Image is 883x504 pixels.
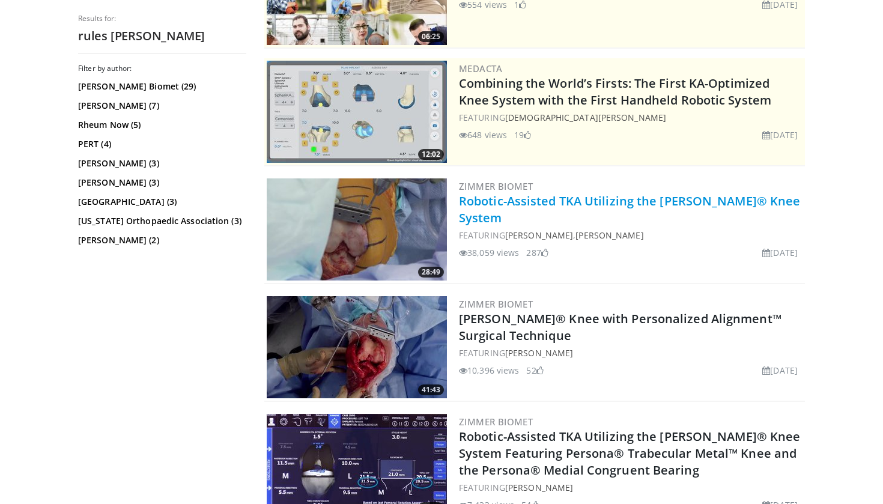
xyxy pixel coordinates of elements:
[762,364,798,377] li: [DATE]
[78,177,243,189] a: [PERSON_NAME] (3)
[78,80,243,93] a: [PERSON_NAME] Biomet (29)
[459,62,503,74] a: Medacta
[459,111,803,124] div: FEATURING
[459,347,803,359] div: FEATURING
[267,296,447,398] img: f7686bec-90c9-46a3-90a7-090016086b12.300x170_q85_crop-smart_upscale.jpg
[526,246,548,259] li: 287
[418,31,444,42] span: 06:25
[267,178,447,281] img: 8628d054-67c0-4db7-8e0b-9013710d5e10.300x170_q85_crop-smart_upscale.jpg
[459,298,533,310] a: Zimmer Biomet
[459,481,803,494] div: FEATURING
[505,482,573,493] a: [PERSON_NAME]
[418,149,444,160] span: 12:02
[267,61,447,163] a: 12:02
[459,129,507,141] li: 648 views
[267,61,447,163] img: aaf1b7f9-f888-4d9f-a252-3ca059a0bd02.300x170_q85_crop-smart_upscale.jpg
[505,112,666,123] a: [DEMOGRAPHIC_DATA][PERSON_NAME]
[514,129,531,141] li: 19
[762,246,798,259] li: [DATE]
[459,428,800,478] a: Robotic-Assisted TKA Utilizing the [PERSON_NAME]® Knee System Featuring Persona® Trabecular Metal...
[762,129,798,141] li: [DATE]
[267,178,447,281] a: 28:49
[78,100,243,112] a: [PERSON_NAME] (7)
[418,267,444,278] span: 28:49
[459,246,519,259] li: 38,059 views
[526,364,543,377] li: 52
[459,229,803,241] div: FEATURING ,
[505,229,573,241] a: [PERSON_NAME]
[78,138,243,150] a: PERT (4)
[78,215,243,227] a: [US_STATE] Orthopaedic Association (3)
[78,119,243,131] a: Rheum Now (5)
[459,180,533,192] a: Zimmer Biomet
[459,416,533,428] a: Zimmer Biomet
[459,364,519,377] li: 10,396 views
[575,229,643,241] a: [PERSON_NAME]
[78,64,246,73] h3: Filter by author:
[78,196,243,208] a: [GEOGRAPHIC_DATA] (3)
[78,14,246,23] p: Results for:
[267,296,447,398] a: 41:43
[78,234,243,246] a: [PERSON_NAME] (2)
[505,347,573,359] a: [PERSON_NAME]
[459,75,771,108] a: Combining the World’s Firsts: The First KA-Optimized Knee System with the First Handheld Robotic ...
[78,28,246,44] h2: rules [PERSON_NAME]
[459,311,781,344] a: [PERSON_NAME]® Knee with Personalized Alignment™ Surgical Technique
[418,384,444,395] span: 41:43
[459,193,800,226] a: Robotic-Assisted TKA Utilizing the [PERSON_NAME]® Knee System
[78,157,243,169] a: [PERSON_NAME] (3)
